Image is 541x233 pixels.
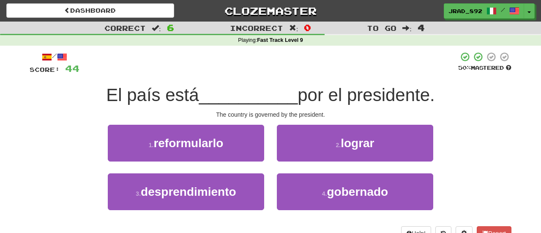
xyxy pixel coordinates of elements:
[336,142,341,148] small: 2 .
[6,3,174,18] a: Dashboard
[402,25,412,32] span: :
[304,22,311,33] span: 0
[298,85,435,105] span: por el presidente.
[106,85,199,105] span: El país está
[289,25,298,32] span: :
[199,85,298,105] span: __________
[322,190,327,197] small: 4 .
[104,24,146,32] span: Correct
[30,52,79,62] div: /
[167,22,174,33] span: 6
[444,3,524,19] a: jrad_892 /
[257,37,303,43] strong: Fast Track Level 9
[108,125,264,162] button: 1.reformularlo
[136,190,141,197] small: 3 .
[418,22,425,33] span: 4
[65,63,79,74] span: 44
[152,25,161,32] span: :
[187,3,355,18] a: Clozemaster
[153,137,223,150] span: reformularlo
[367,24,396,32] span: To go
[230,24,283,32] span: Incorrect
[108,173,264,210] button: 3.desprendimiento
[149,142,154,148] small: 1 .
[141,185,236,198] span: desprendimiento
[458,64,511,72] div: Mastered
[458,64,471,71] span: 50 %
[327,185,388,198] span: gobernado
[277,173,433,210] button: 4.gobernado
[501,7,505,13] span: /
[277,125,433,162] button: 2.lograr
[30,110,511,119] div: The country is governed by the president.
[341,137,374,150] span: lograr
[448,7,482,15] span: jrad_892
[30,66,60,73] span: Score:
